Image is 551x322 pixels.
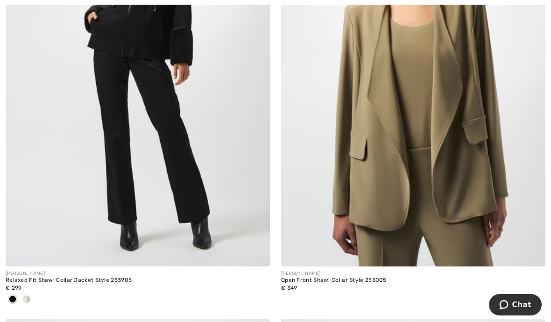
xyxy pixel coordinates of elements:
[281,285,297,291] span: € 349
[20,292,34,308] div: Winter White
[281,277,545,284] div: Open Front Shawl Collar Style 253005
[6,285,22,291] span: € 299
[489,294,542,317] iframe: Opens a widget where you can chat to one of our agents
[281,270,545,277] div: [PERSON_NAME]
[6,277,270,284] div: Relaxed Fit Shawl Collar Jacket Style 253905
[6,270,270,277] div: [PERSON_NAME]
[6,292,20,308] div: Black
